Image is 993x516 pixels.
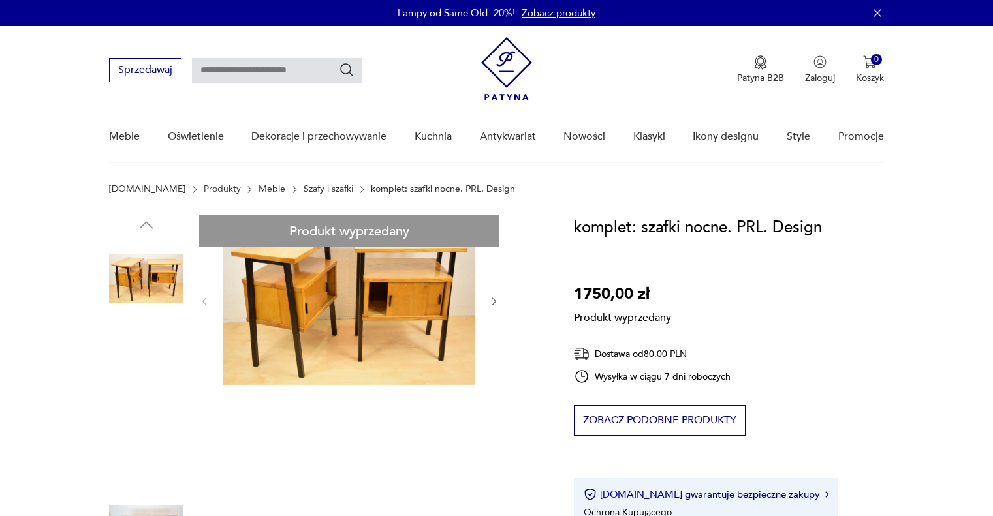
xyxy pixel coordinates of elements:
a: Szafy i szafki [304,184,353,194]
button: 0Koszyk [856,55,884,84]
button: Zobacz podobne produkty [574,405,746,436]
a: Dekoracje i przechowywanie [251,112,386,162]
p: Lampy od Same Old -20%! [398,7,515,20]
button: Zaloguj [805,55,835,84]
p: 1750,00 zł [574,282,671,307]
div: 0 [871,54,882,65]
p: Koszyk [856,72,884,84]
a: Ikony designu [693,112,759,162]
a: Zobacz produkty [522,7,595,20]
img: Ikona koszyka [863,55,876,68]
a: Meble [259,184,285,194]
img: Ikona dostawy [574,346,590,362]
a: Nowości [563,112,605,162]
img: Ikona strzałki w prawo [825,491,829,498]
h1: komplet: szafki nocne. PRL. Design [574,215,822,240]
button: Sprzedawaj [109,58,181,82]
a: Style [787,112,810,162]
a: Sprzedawaj [109,67,181,76]
img: Ikona certyfikatu [584,488,597,501]
a: Ikona medaluPatyna B2B [737,55,784,84]
p: Patyna B2B [737,72,784,84]
div: Dostawa od 80,00 PLN [574,346,731,362]
div: Wysyłka w ciągu 7 dni roboczych [574,369,731,384]
img: Ikonka użytkownika [813,55,827,68]
a: Produkty [204,184,241,194]
a: Oświetlenie [168,112,224,162]
a: Klasyki [633,112,665,162]
button: Patyna B2B [737,55,784,84]
a: Promocje [838,112,884,162]
a: Kuchnia [415,112,452,162]
button: Szukaj [339,62,355,78]
a: Meble [109,112,140,162]
img: Ikona medalu [754,55,767,70]
a: Antykwariat [480,112,536,162]
p: Zaloguj [805,72,835,84]
button: [DOMAIN_NAME] gwarantuje bezpieczne zakupy [584,488,828,501]
p: komplet: szafki nocne. PRL. Design [371,184,515,194]
p: Produkt wyprzedany [574,307,671,325]
img: Patyna - sklep z meblami i dekoracjami vintage [481,37,532,100]
a: [DOMAIN_NAME] [109,184,185,194]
